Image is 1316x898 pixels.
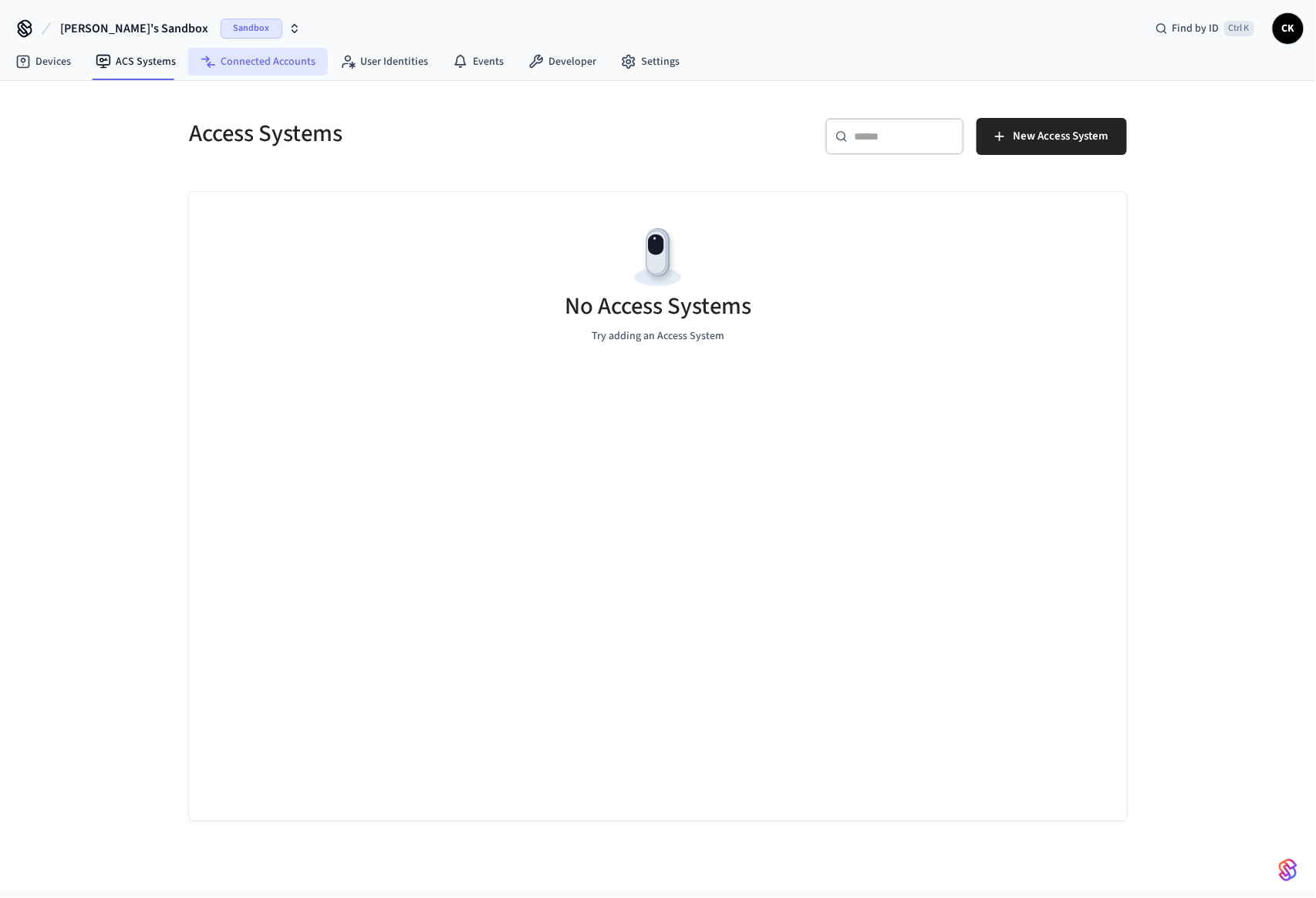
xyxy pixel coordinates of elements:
p: Try adding an Access System [592,328,724,345]
img: Devices Empty State [623,223,693,292]
span: Sandbox [221,18,282,39]
span: [PERSON_NAME]'s Sandbox [60,19,208,38]
a: Events [440,48,516,76]
span: Find by ID [1173,21,1220,36]
div: Find by IDCtrl K [1143,15,1267,42]
button: New Access System [977,118,1127,155]
a: Devices [3,48,83,76]
span: Ctrl K [1224,21,1254,36]
a: User Identities [328,48,440,76]
span: New Access System [1014,126,1108,146]
h5: Access Systems [189,118,649,150]
h5: No Access Systems [565,291,751,322]
button: CK [1273,13,1304,44]
a: Settings [609,48,692,76]
span: CK [1274,15,1302,42]
img: SeamLogoGradient.69752ec5.svg [1279,858,1297,883]
a: ACS Systems [83,48,188,76]
a: Developer [516,48,609,76]
a: Connected Accounts [188,48,328,76]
